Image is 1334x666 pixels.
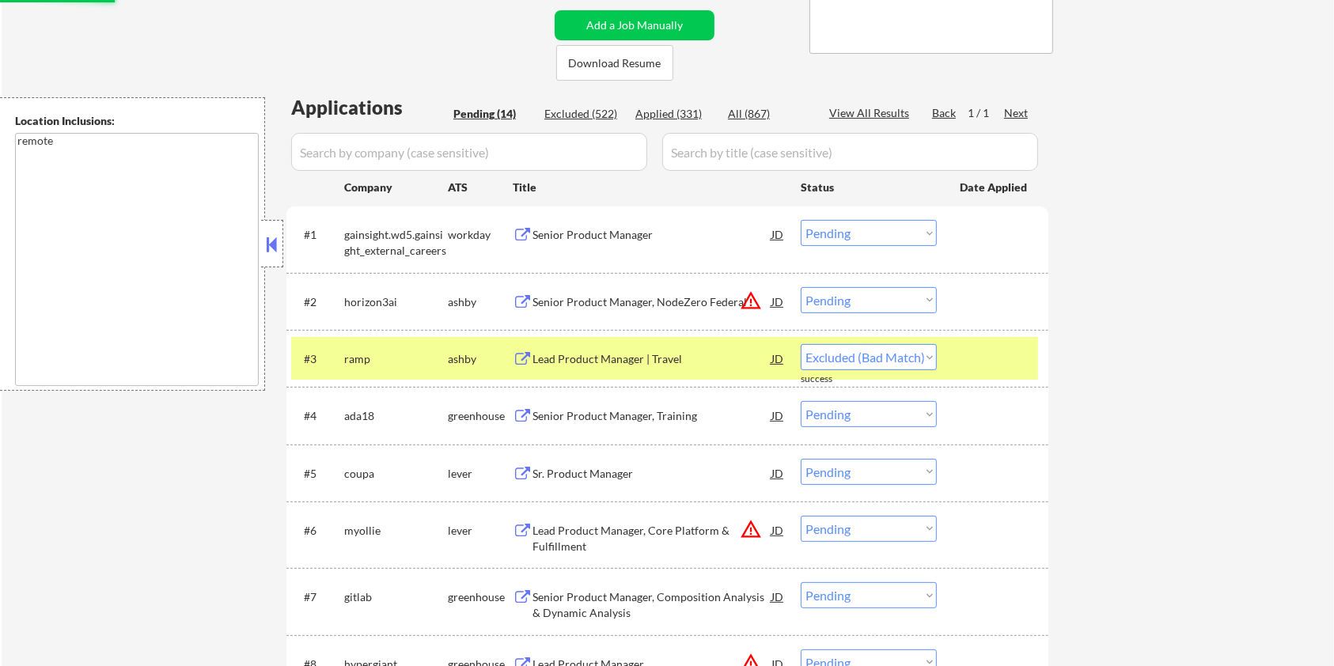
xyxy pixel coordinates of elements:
div: coupa [344,466,448,482]
button: Add a Job Manually [555,10,714,40]
div: Senior Product Manager, Composition Analysis & Dynamic Analysis [532,589,771,620]
div: Next [1004,105,1029,121]
div: #6 [304,523,332,539]
div: Title [513,180,786,195]
div: lever [448,523,513,539]
div: myollie [344,523,448,539]
div: ashby [448,351,513,367]
div: gainsight.wd5.gainsight_external_careers [344,227,448,258]
div: horizon3ai [344,294,448,310]
div: ada18 [344,408,448,424]
div: Senior Product Manager, Training [532,408,771,424]
div: #5 [304,466,332,482]
div: #2 [304,294,332,310]
div: ashby [448,294,513,310]
div: ATS [448,180,513,195]
div: ramp [344,351,448,367]
div: Status [801,172,937,201]
div: All (867) [728,106,807,122]
input: Search by title (case sensitive) [662,133,1038,171]
div: JD [770,582,786,611]
div: JD [770,220,786,248]
div: gitlab [344,589,448,605]
div: #4 [304,408,332,424]
div: Lead Product Manager | Travel [532,351,771,367]
div: Lead Product Manager, Core Platform & Fulfillment [532,523,771,554]
div: Back [932,105,957,121]
div: #3 [304,351,332,367]
div: Sr. Product Manager [532,466,771,482]
button: warning_amber [740,518,762,540]
div: 1 / 1 [968,105,1004,121]
div: success [801,373,864,386]
div: JD [770,459,786,487]
div: Applications [291,98,448,117]
div: View All Results [829,105,914,121]
div: Senior Product Manager [532,227,771,243]
div: #1 [304,227,332,243]
div: greenhouse [448,589,513,605]
div: greenhouse [448,408,513,424]
div: Senior Product Manager, NodeZero Federal [532,294,771,310]
div: JD [770,401,786,429]
button: warning_amber [740,289,762,312]
div: Pending (14) [453,106,532,122]
div: Location Inclusions: [15,113,259,129]
div: JD [770,287,786,316]
div: lever [448,466,513,482]
div: Excluded (522) [544,106,623,122]
div: JD [770,516,786,544]
div: Company [344,180,448,195]
div: workday [448,227,513,243]
div: Date Applied [960,180,1029,195]
div: #7 [304,589,332,605]
div: Applied (331) [635,106,714,122]
div: JD [770,344,786,373]
button: Download Resume [556,45,673,81]
input: Search by company (case sensitive) [291,133,647,171]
